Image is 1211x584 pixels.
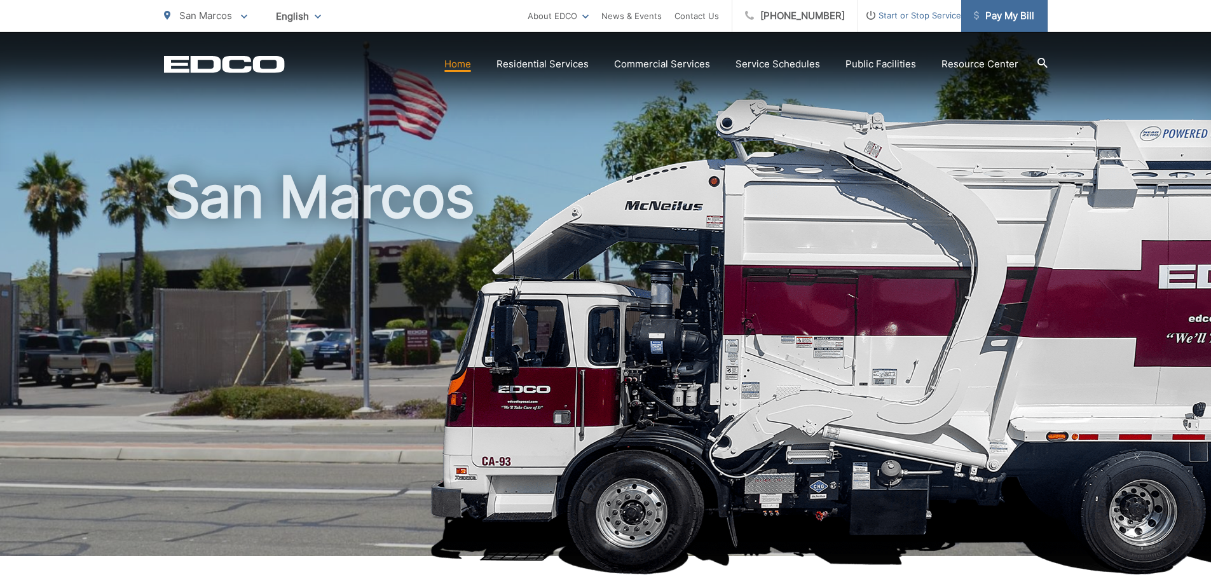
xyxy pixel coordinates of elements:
a: Commercial Services [614,57,710,72]
a: About EDCO [528,8,589,24]
span: Pay My Bill [974,8,1034,24]
a: EDCD logo. Return to the homepage. [164,55,285,73]
h1: San Marcos [164,165,1048,567]
a: Home [444,57,471,72]
a: News & Events [601,8,662,24]
a: Residential Services [496,57,589,72]
span: San Marcos [179,10,232,22]
a: Contact Us [674,8,719,24]
span: English [266,5,331,27]
a: Public Facilities [845,57,916,72]
a: Resource Center [941,57,1018,72]
a: Service Schedules [735,57,820,72]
